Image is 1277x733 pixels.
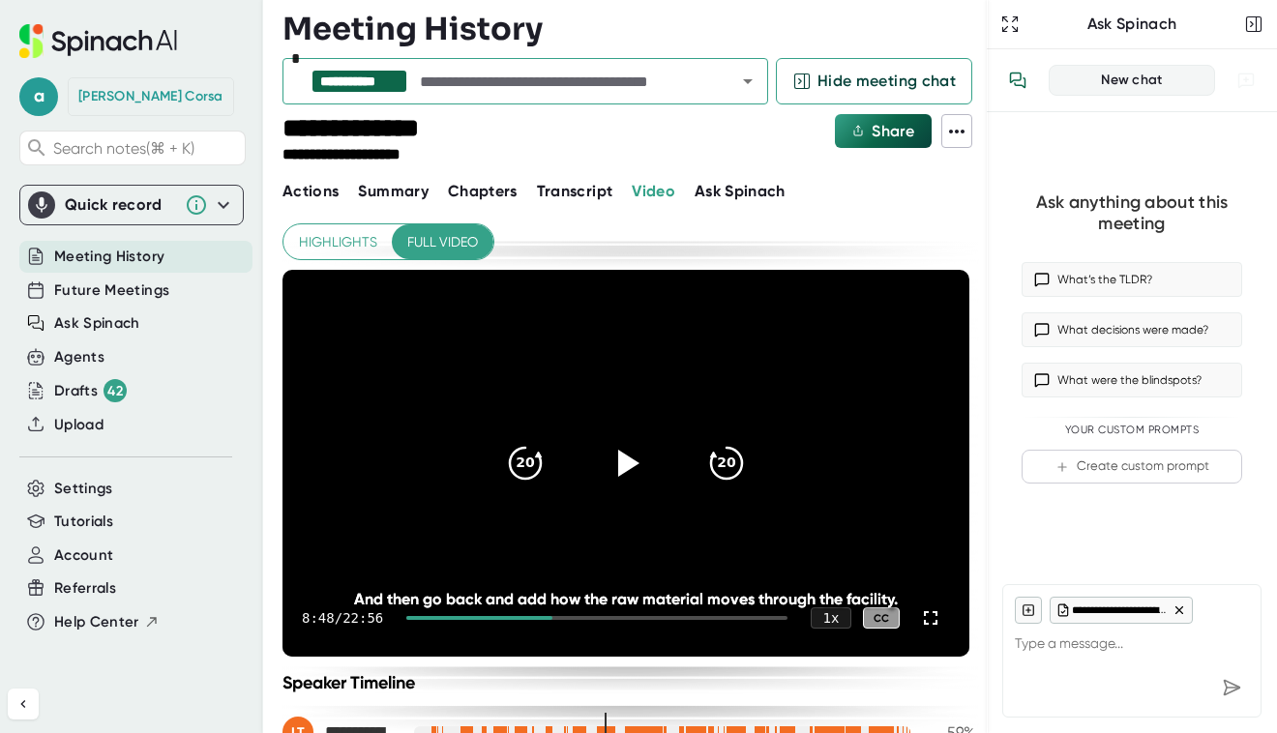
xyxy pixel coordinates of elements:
span: Share [872,122,914,140]
button: Help Center [54,611,160,633]
button: Summary [358,180,428,203]
button: View conversation history [998,61,1037,100]
h3: Meeting History [282,11,543,47]
span: Search notes (⌘ + K) [53,139,240,158]
span: Highlights [299,230,377,254]
button: Collapse sidebar [8,689,39,719]
button: Create custom prompt [1022,450,1242,484]
span: Full video [407,230,478,254]
button: Ask Spinach [695,180,786,203]
div: New chat [1061,72,1203,89]
button: Open [734,68,761,95]
button: Ask Spinach [54,312,140,335]
button: Agents [54,346,104,368]
button: Chapters [448,180,518,203]
button: Actions [282,180,339,203]
button: Share [835,114,932,148]
span: Video [632,182,675,200]
span: Hide meeting chat [817,70,956,93]
button: What’s the TLDR? [1022,262,1242,297]
button: Tutorials [54,511,113,533]
button: Upload [54,414,104,436]
button: Highlights [283,224,393,260]
div: Send message [1214,670,1249,705]
div: Ask anything about this meeting [1022,191,1242,235]
button: Future Meetings [54,279,169,302]
button: Close conversation sidebar [1240,11,1267,38]
button: What were the blindspots? [1022,363,1242,397]
button: Hide meeting chat [776,58,972,104]
div: 1 x [811,607,851,629]
span: Actions [282,182,339,200]
div: CC [863,607,900,630]
span: a [19,77,58,116]
button: Account [54,544,113,567]
button: Referrals [54,577,116,600]
button: Transcript [537,180,613,203]
div: Quick record [65,195,175,215]
button: Settings [54,478,113,500]
span: Chapters [448,182,518,200]
span: Summary [358,182,428,200]
button: Meeting History [54,246,164,268]
div: Quick record [28,186,235,224]
button: Drafts 42 [54,379,127,402]
div: Drafts [54,379,127,402]
button: What decisions were made? [1022,312,1242,347]
div: Speaker Timeline [282,672,974,693]
div: 8:48 / 22:56 [302,610,383,626]
button: Video [632,180,675,203]
div: Your Custom Prompts [1022,424,1242,437]
span: Transcript [537,182,613,200]
button: Expand to Ask Spinach page [996,11,1024,38]
div: Amy Corsa [78,88,223,105]
div: 42 [104,379,127,402]
button: Full video [392,224,493,260]
span: Ask Spinach [695,182,786,200]
div: Ask Spinach [1024,15,1240,34]
div: And then go back and add how the raw material moves through the facility. [351,590,901,608]
span: Help Center [54,611,139,633]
